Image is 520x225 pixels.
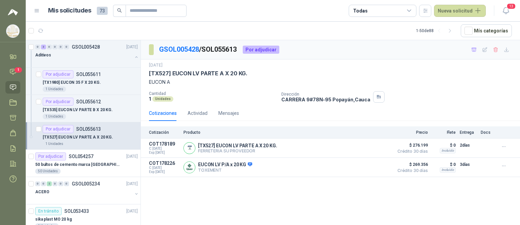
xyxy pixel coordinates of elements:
div: 0 [41,181,46,186]
span: $ 276.199 [394,141,428,149]
p: TOXEMENT [198,168,252,173]
p: SOL055612 [76,99,101,104]
div: 2 [47,181,52,186]
div: Mensajes [218,109,239,117]
div: Incluido [440,167,456,173]
div: 0 [52,45,58,49]
div: Cotizaciones [149,109,177,117]
a: Por adjudicarSOL055613[TX527] EUCON LV PARTE A X 20 KG.1 Unidades [26,122,140,150]
a: GSOL005428 [159,45,199,53]
p: COT178226 [149,160,179,166]
p: Precio [394,130,428,135]
div: 1 Unidades [43,141,66,147]
span: Crédito 30 días [394,149,428,153]
span: 1 [15,67,22,73]
p: SOL053433 [64,209,89,214]
img: Company Logo [6,25,19,37]
p: [DATE] [126,208,138,215]
p: CARRERA 9#78N-95 Popayán , Cauca [281,97,370,102]
p: SOL055611 [76,72,101,77]
span: search [117,8,122,13]
button: Mís categorías [461,24,512,37]
p: [TX535] EUCON LV PARTE B X 20 KG. [43,107,113,113]
span: 73 [97,7,108,15]
div: Incluido [440,148,456,153]
h1: Mis solicitudes [48,6,91,16]
div: En tránsito [35,207,62,215]
div: Por adjudicar [43,125,73,133]
a: 0 3 0 0 0 0 GSOL005428[DATE] Aditivos [35,43,139,65]
span: Exp: [DATE] [149,170,179,174]
img: Company Logo [184,162,195,173]
div: Por adjudicar [43,70,73,78]
div: 0 [35,45,40,49]
p: SOL054257 [69,154,93,159]
p: [TX527] EUCON LV PARTE A X 20 KG. [149,70,247,77]
div: Actividad [188,109,208,117]
p: EUCON LV P/A x 20 KG [198,162,252,168]
p: ACERO [35,189,49,195]
div: 0 [64,45,69,49]
p: Entrega [460,130,477,135]
p: FERRETERIA SU PROVEEDOR [198,148,277,153]
p: $ 0 [432,141,456,149]
p: Aditivos [35,52,51,58]
p: Cotización [149,130,179,135]
span: 13 [506,3,516,9]
p: [DATE] [149,62,162,69]
p: $ 0 [432,160,456,169]
button: 13 [500,5,512,17]
a: Por adjudicarSOL055611[TX1980] EUCON 35 F X 20 KG.1 Unidades [26,68,140,95]
button: Nueva solicitud [434,5,486,17]
span: $ 269.356 [394,160,428,169]
div: 0 [64,181,69,186]
p: GSOL005428 [72,45,100,49]
span: C: [DATE] [149,147,179,151]
img: Logo peakr [8,8,18,16]
p: [DATE] [126,181,138,187]
div: 0 [58,45,63,49]
p: Docs [481,130,494,135]
p: 1 [149,96,151,102]
div: 1 Unidades [43,86,66,92]
span: C: [DATE] [149,166,179,170]
div: 1 Unidades [43,114,66,119]
div: Por adjudicar [243,46,279,54]
a: 1 [5,66,20,78]
div: 0 [35,181,40,186]
a: Por adjudicarSOL054257[DATE] 50 bultos de cemento marca [GEOGRAPHIC_DATA]50 Unidades [26,150,140,177]
div: 0 [58,181,63,186]
p: Producto [183,130,390,135]
div: 3 [41,45,46,49]
div: Por adjudicar [43,98,73,106]
a: 0 0 2 0 0 0 GSOL005234[DATE] ACERO [35,180,139,201]
span: Exp: [DATE] [149,151,179,155]
p: Dirección [281,92,370,97]
div: 1 - 50 de 88 [416,25,455,36]
p: Flete [432,130,456,135]
div: Unidades [152,96,173,102]
p: Cantidad [149,91,276,96]
p: 50 bultos de cemento marca [GEOGRAPHIC_DATA] [35,161,120,168]
p: [TX527] EUCON LV PARTE A X 20 KG. [43,134,113,141]
img: Company Logo [184,143,195,154]
span: Crédito 30 días [394,169,428,173]
p: GSOL005234 [72,181,100,186]
p: 2 días [460,141,477,149]
div: Todas [353,7,367,15]
div: Por adjudicar [35,152,66,160]
p: / SOL055613 [159,44,237,55]
p: COT178189 [149,141,179,147]
p: [TX1980] EUCON 35 F X 20 KG. [43,79,101,86]
p: [TX527] EUCON LV PARTE A X 20 KG. [198,143,277,148]
p: [DATE] [126,153,138,160]
p: [DATE] [126,44,138,50]
a: Por adjudicarSOL055612[TX535] EUCON LV PARTE B X 20 KG.1 Unidades [26,95,140,122]
p: EUCON A [149,78,512,86]
div: 50 Unidades [35,169,61,174]
div: 0 [52,181,58,186]
p: 3 días [460,160,477,169]
div: 0 [47,45,52,49]
p: sika plast MO 20 kg [35,216,72,223]
p: SOL055613 [76,127,101,131]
